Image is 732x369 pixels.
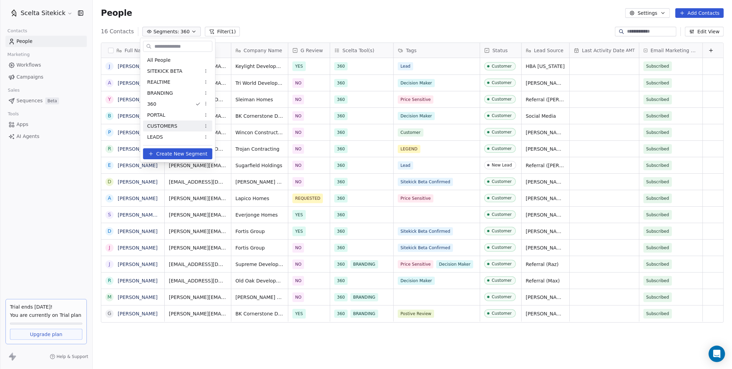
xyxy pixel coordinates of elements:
span: LEADS [147,134,163,141]
span: Create New Segment [156,150,207,158]
span: 360 [147,101,156,108]
div: Suggestions [143,55,212,142]
span: CUSTOMERS [147,123,177,130]
span: PORTAL [147,112,165,119]
span: REALTIME [147,79,171,86]
span: SITEKICK BETA [147,68,183,75]
span: All People [147,57,171,64]
span: BRANDING [147,90,173,97]
button: Create New Segment [143,148,212,159]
